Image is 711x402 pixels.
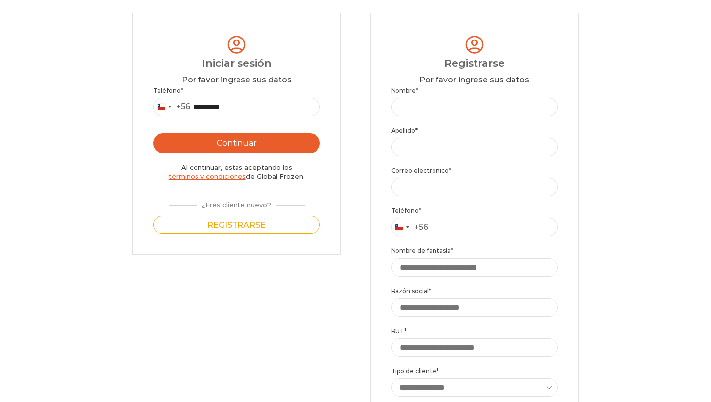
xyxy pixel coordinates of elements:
[176,100,190,113] div: +56
[391,206,557,215] label: Teléfono
[392,218,428,236] button: Selected country
[153,56,319,71] div: Iniciar sesión
[391,246,557,255] label: Nombre de fantasía
[391,56,557,71] div: Registrarse
[169,172,246,180] a: términos y condiciones
[391,326,557,336] label: RUT
[391,126,557,135] label: Apellido
[153,75,319,86] div: Por favor ingrese sus datos
[154,98,190,116] button: Selected country
[391,86,557,95] label: Nombre
[153,86,319,95] label: Teléfono
[153,133,319,153] button: Continuar
[391,286,557,296] label: Razón social
[153,163,319,181] div: Al continuar, estas aceptando los de Global Frozen.
[225,34,248,56] img: tabler-icon-user-circle.svg
[414,221,428,234] div: +56
[391,166,557,175] label: Correo electrónico
[391,366,557,376] label: Tipo de cliente
[463,34,486,56] img: tabler-icon-user-circle.svg
[153,216,319,234] button: Registrarse
[391,75,557,86] div: Por favor ingrese sus datos
[164,197,310,210] div: ¿Eres cliente nuevo?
